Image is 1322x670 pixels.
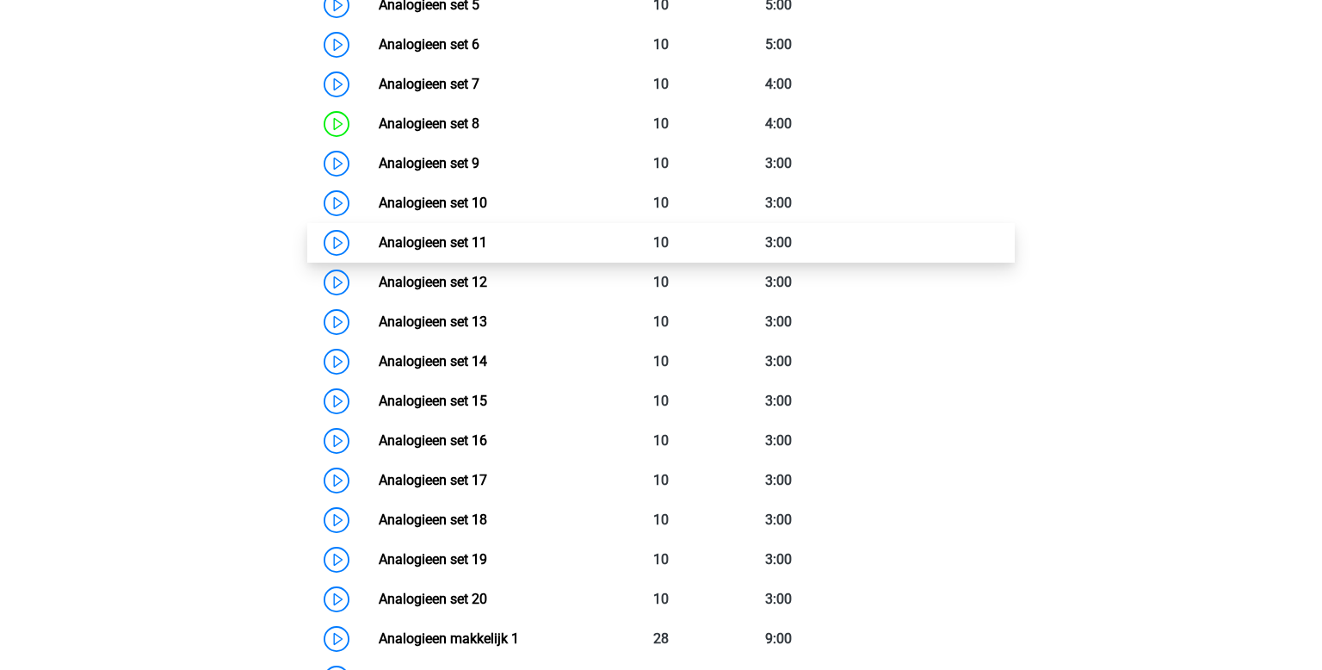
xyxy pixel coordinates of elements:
a: Analogieen makkelijk 1 [379,630,519,647]
a: Analogieen set 6 [379,36,479,53]
a: Analogieen set 19 [379,551,487,568]
a: Analogieen set 18 [379,512,487,528]
a: Analogieen set 7 [379,76,479,92]
a: Analogieen set 8 [379,115,479,132]
a: Analogieen set 9 [379,155,479,171]
a: Analogieen set 13 [379,313,487,330]
a: Analogieen set 10 [379,195,487,211]
a: Analogieen set 11 [379,234,487,251]
a: Analogieen set 15 [379,393,487,409]
a: Analogieen set 12 [379,274,487,290]
a: Analogieen set 20 [379,591,487,607]
a: Analogieen set 16 [379,432,487,449]
a: Analogieen set 14 [379,353,487,369]
a: Analogieen set 17 [379,472,487,488]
